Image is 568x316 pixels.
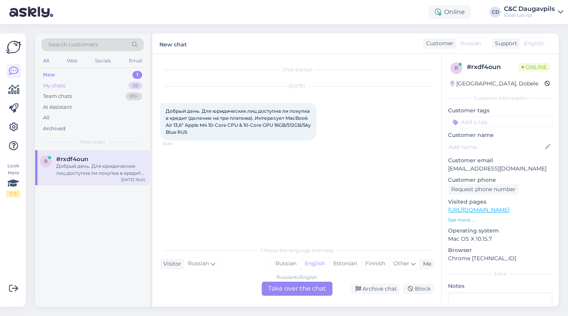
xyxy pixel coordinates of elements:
[93,56,113,66] div: Socials
[467,62,518,72] div: # rxdf4oun
[448,143,543,151] input: Add name
[125,92,142,100] div: 99+
[448,217,552,224] p: See more ...
[492,39,517,48] div: Support
[329,258,361,270] div: Estonian
[504,12,555,18] div: iDeal Latvija
[423,39,454,48] div: Customer
[163,141,192,147] span: 16:45
[429,5,471,19] div: Online
[160,66,434,73] div: Chat started
[43,82,65,90] div: My chats
[448,116,552,128] input: Add a tag
[448,156,552,165] p: Customer email
[43,103,72,111] div: AI Assistant
[43,71,55,79] div: New
[448,165,552,173] p: [EMAIL_ADDRESS][DOMAIN_NAME]
[450,80,538,88] div: [GEOGRAPHIC_DATA], Dobele
[504,6,555,12] div: C&C Daugavpils
[80,138,105,146] span: New chats
[448,206,509,213] a: [URL][DOMAIN_NAME]
[6,190,20,197] div: 1 / 3
[448,282,552,290] p: Notes
[403,284,434,294] div: Block
[361,258,389,270] div: Finnish
[262,282,332,296] div: Take over the chat
[277,274,317,281] div: Russian to English
[43,92,72,100] div: Team chats
[129,82,142,90] div: 58
[448,184,519,195] div: Request phone number
[43,114,50,122] div: All
[300,258,329,270] div: English
[159,38,187,49] label: New chat
[448,107,552,115] p: Customer tags
[393,260,409,267] span: Other
[420,260,431,268] div: Me
[448,95,552,102] div: Customer information
[448,270,552,277] div: Extra
[351,284,400,294] div: Archive chat
[460,39,481,48] span: Russian
[132,71,142,79] div: 1
[448,176,552,184] p: Customer phone
[448,131,552,139] p: Customer name
[56,156,88,163] span: #rxdf4oun
[41,56,50,66] div: All
[188,259,209,268] span: Russian
[524,39,544,48] span: English
[448,235,552,243] p: Mac OS X 10.15.7
[448,227,552,235] p: Operating system
[43,125,66,133] div: Archived
[44,158,48,164] span: r
[6,162,20,197] div: Look Here
[448,246,552,254] p: Browser
[48,41,98,49] span: Search customers
[127,56,144,66] div: Email
[448,254,552,263] p: Chrome [TECHNICAL_ID]
[6,40,21,55] img: Askly Logo
[160,260,181,268] div: Visitor
[121,177,145,183] div: [DATE] 16:45
[490,7,501,18] div: CD
[56,163,145,177] div: Добрый день. Для юридических лиц доступна ли покупка в кредит (деление на три платежа). Интересуе...
[160,83,434,90] div: [DATE]
[504,6,563,18] a: C&C DaugavpilsiDeal Latvija
[518,63,550,71] span: Online
[271,258,300,270] div: Russian
[160,247,434,254] div: Choose the language and reply
[166,108,312,135] span: Добрый день. Для юридических лиц доступна ли покупка в кредит (деление на три платежа). Интересуе...
[448,198,552,206] p: Visited pages
[455,65,458,71] span: r
[65,56,79,66] div: Web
